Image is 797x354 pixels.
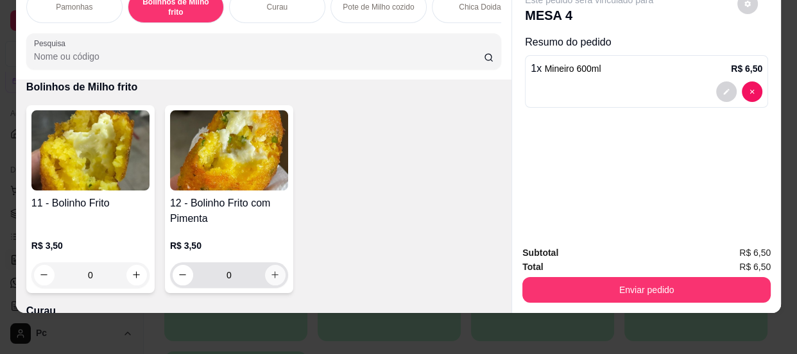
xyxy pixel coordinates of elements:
button: Enviar pedido [522,277,771,303]
span: Mineiro 600ml [545,63,601,74]
button: increase-product-quantity [126,265,147,285]
p: R$ 6,50 [731,62,762,75]
p: Bolinhos de Milho frito [26,80,501,95]
p: R$ 3,50 [31,239,150,252]
img: product-image [31,110,150,190]
h4: 12 - Bolinho Frito com Pimenta [170,196,288,226]
p: Curau [267,2,288,12]
button: decrease-product-quantity [34,265,55,285]
span: R$ 6,50 [739,260,771,274]
p: R$ 3,50 [170,239,288,252]
span: R$ 6,50 [739,246,771,260]
p: Pamonhas [56,2,92,12]
button: decrease-product-quantity [716,81,737,102]
p: 1 x [531,61,601,76]
p: Curau [26,303,501,319]
strong: Subtotal [522,248,558,258]
p: MESA 4 [525,6,653,24]
img: product-image [170,110,288,190]
p: Resumo do pedido [525,35,768,50]
button: decrease-product-quantity [742,81,762,102]
p: Pote de Milho cozido [343,2,414,12]
label: Pesquisa [34,38,70,49]
h4: 11 - Bolinho Frito [31,196,150,211]
button: decrease-product-quantity [173,265,193,285]
p: Chica Doida [459,2,501,12]
input: Pesquisa [34,50,484,63]
button: increase-product-quantity [265,265,286,285]
strong: Total [522,262,543,272]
